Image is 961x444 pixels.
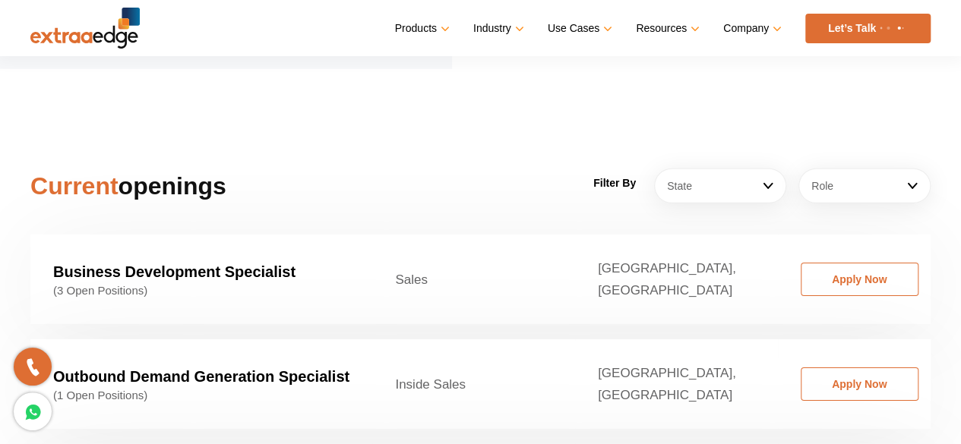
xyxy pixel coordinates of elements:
[53,389,349,402] span: (1 Open Positions)
[53,368,349,385] strong: Outbound Demand Generation Specialist
[575,235,778,324] td: [GEOGRAPHIC_DATA], [GEOGRAPHIC_DATA]
[395,17,447,39] a: Products
[636,17,697,39] a: Resources
[53,284,349,298] span: (3 Open Positions)
[372,339,575,429] td: Inside Sales
[548,17,609,39] a: Use Cases
[372,235,575,324] td: Sales
[53,263,296,280] strong: Business Development Specialist
[805,14,931,43] a: Let’s Talk
[30,168,315,204] h2: openings
[654,168,786,203] a: State
[473,17,521,39] a: Industry
[798,168,931,203] a: Role
[575,339,778,429] td: [GEOGRAPHIC_DATA], [GEOGRAPHIC_DATA]
[723,17,779,39] a: Company
[801,367,918,401] a: Apply Now
[30,172,119,200] span: Current
[593,172,636,194] label: Filter By
[801,263,918,296] a: Apply Now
